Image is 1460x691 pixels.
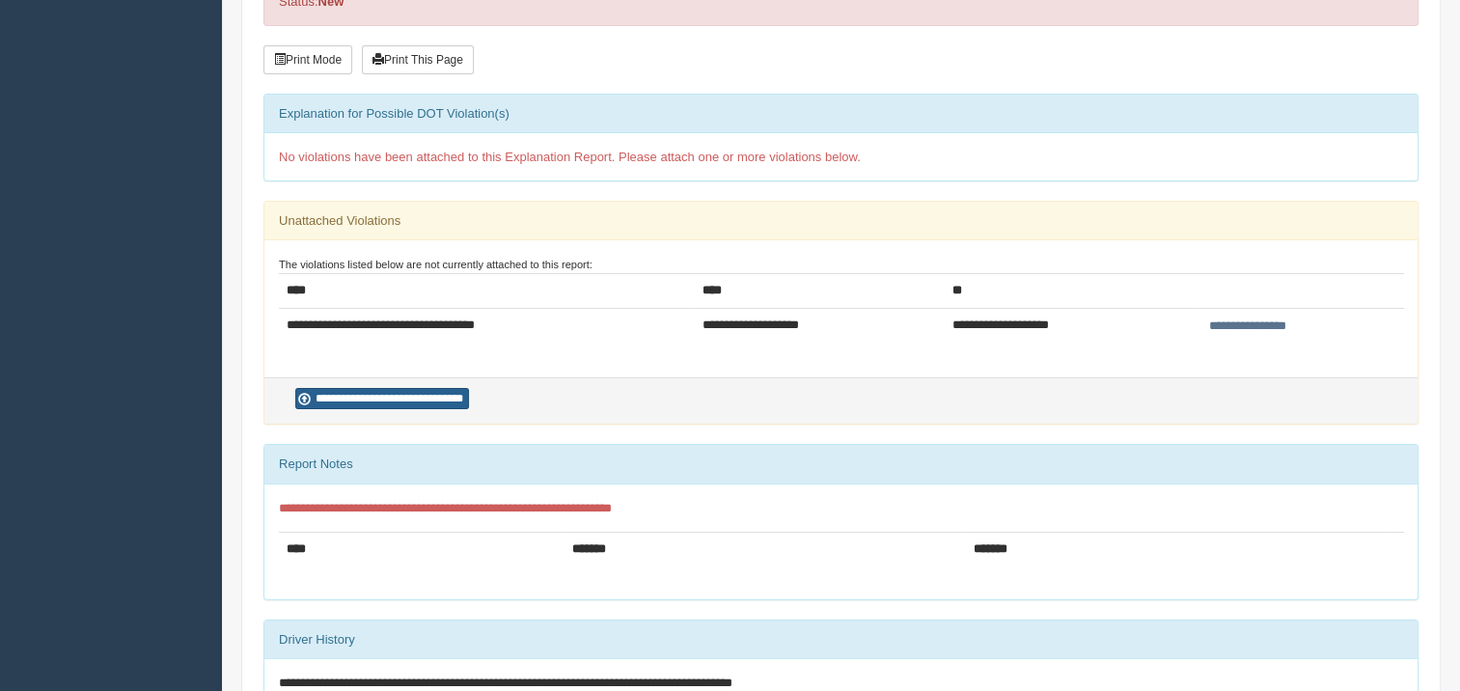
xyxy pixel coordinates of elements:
button: Print Mode [263,45,352,74]
div: Unattached Violations [264,202,1418,240]
span: No violations have been attached to this Explanation Report. Please attach one or more violations... [279,150,861,164]
div: Explanation for Possible DOT Violation(s) [264,95,1418,133]
small: The violations listed below are not currently attached to this report: [279,259,592,270]
button: Print This Page [362,45,474,74]
div: Report Notes [264,445,1418,484]
div: Driver History [264,621,1418,659]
